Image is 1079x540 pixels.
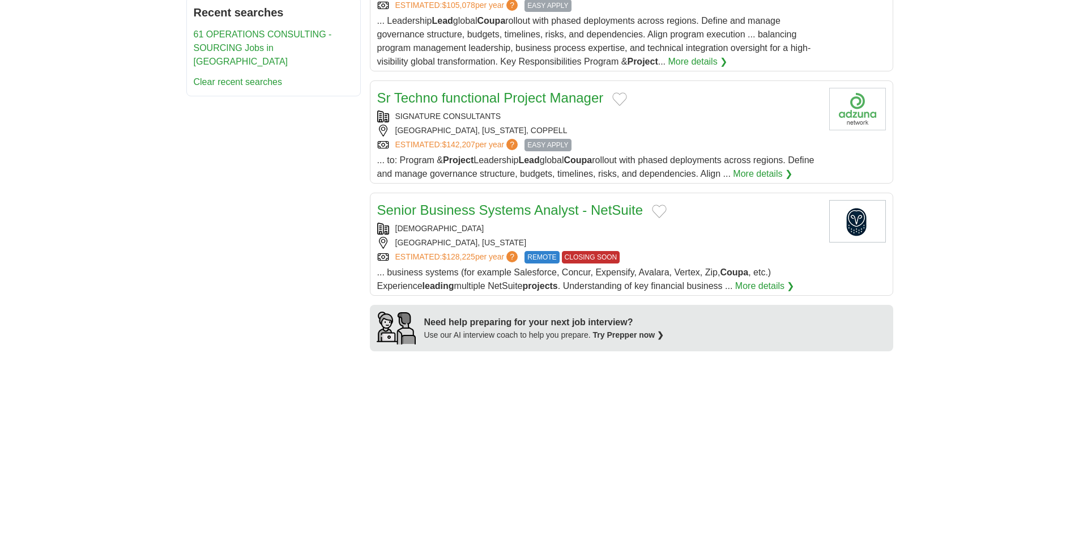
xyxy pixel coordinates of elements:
[395,224,484,233] a: [DEMOGRAPHIC_DATA]
[377,110,820,122] div: SIGNATURE CONSULTANTS
[506,139,518,150] span: ?
[377,16,811,66] span: ... Leadership global rollout with phased deployments across regions. Define and manage governanc...
[424,329,664,341] div: Use our AI interview coach to help you prepare.
[562,251,620,263] span: CLOSING SOON
[194,29,332,66] a: 61 OPERATIONS CONSULTING - SOURCING Jobs in [GEOGRAPHIC_DATA]
[524,139,571,151] span: EASY APPLY
[829,200,886,243] img: Samsara logo
[564,155,592,165] strong: Coupa
[377,237,820,249] div: [GEOGRAPHIC_DATA], [US_STATE]
[442,252,475,261] span: $128,225
[442,140,475,149] span: $142,207
[518,155,539,165] strong: Lead
[523,281,558,291] strong: projects
[377,267,771,291] span: ... business systems (for example Salesforce, Concur, Expensify, Avalara, Vertex, Zip, , etc.) Ex...
[733,167,792,181] a: More details ❯
[735,279,795,293] a: More details ❯
[612,92,627,106] button: Add to favorite jobs
[423,281,454,291] strong: leading
[432,16,453,25] strong: Lead
[627,57,658,66] strong: Project
[443,155,474,165] strong: Project
[524,251,559,263] span: REMOTE
[593,330,664,339] a: Try Prepper now ❯
[424,316,664,329] div: Need help preparing for your next job interview?
[395,139,521,151] a: ESTIMATED:$142,207per year?
[194,4,353,21] h2: Recent searches
[377,90,604,105] a: Sr Techno functional Project Manager
[506,251,518,262] span: ?
[720,267,748,277] strong: Coupa
[194,77,283,87] a: Clear recent searches
[668,55,728,69] a: More details ❯
[395,251,521,263] a: ESTIMATED:$128,225per year?
[477,16,506,25] strong: Coupa
[652,205,667,218] button: Add to favorite jobs
[829,88,886,130] img: Company logo
[377,155,814,178] span: ... to: Program & Leadership global rollout with phased deployments across regions. Define and ma...
[377,125,820,137] div: [GEOGRAPHIC_DATA], [US_STATE], COPPELL
[442,1,475,10] span: $105,078
[377,202,643,218] a: Senior Business Systems Analyst - NetSuite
